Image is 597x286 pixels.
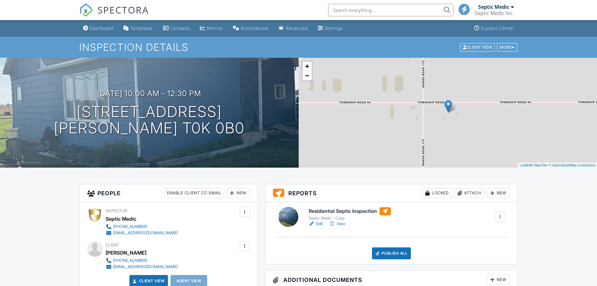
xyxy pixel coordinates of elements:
[487,275,510,285] div: New
[132,278,165,284] a: Client View
[230,23,271,34] a: Automations (Basic)
[90,25,113,31] div: Dashboard
[459,45,496,49] a: Client View
[160,23,192,34] a: Contacts
[170,25,190,31] div: Contacts
[454,188,484,198] div: Attach
[286,25,308,31] div: Advanced
[106,248,146,257] div: [PERSON_NAME]
[106,230,178,236] a: [EMAIL_ADDRESS][DOMAIN_NAME]
[81,23,116,34] a: Dashboard
[475,10,514,16] div: Septic Medic Inc.
[113,230,178,235] div: [EMAIL_ADDRESS][DOMAIN_NAME]
[227,188,250,198] div: New
[97,3,149,16] span: SPECTORA
[328,4,453,16] input: Search everything...
[130,25,153,31] div: Templates
[549,163,595,167] a: © OpenStreetMap contributors
[79,8,149,22] a: SPECTORA
[113,264,178,269] div: [EMAIL_ADDRESS][DOMAIN_NAME]
[309,207,391,215] h6: Residential Septic Inspection
[106,214,136,224] div: Septic Medic
[460,43,495,51] div: Client View
[478,4,509,10] div: Septic Medic
[121,23,155,34] a: Templates
[79,42,518,53] h1: Inspection Details
[487,188,510,198] div: New
[106,264,178,270] a: [EMAIL_ADDRESS][DOMAIN_NAME]
[106,224,178,230] a: [PHONE_NUMBER]
[80,184,257,202] h3: People
[422,188,452,198] div: Locked
[207,25,223,31] div: Metrics
[372,247,411,259] div: Publish All
[54,104,245,137] h1: [STREET_ADDRESS] [PERSON_NAME] T0K 0B0
[324,25,343,31] div: Settings
[113,224,147,229] div: [PHONE_NUMBER]
[309,221,323,227] a: Edit
[329,221,345,227] a: View
[315,23,345,34] a: Settings
[79,3,93,17] img: The Best Home Inspection Software - Spectora
[241,25,269,31] div: Automations
[302,62,312,71] a: Zoom in
[518,163,597,168] div: |
[302,71,312,80] a: Zoom out
[531,163,548,167] a: © MapTiler
[106,208,127,213] span: Inspector
[309,207,391,221] a: Residential Septic Inspection Septic Medic - Copy
[472,23,517,34] a: Support Center
[481,25,514,31] div: Support Center
[113,258,147,263] div: [PHONE_NUMBER]
[106,257,178,264] a: [PHONE_NUMBER]
[106,243,119,247] span: Client
[265,184,518,202] h3: Reports
[276,23,310,34] a: Advanced
[197,23,225,34] a: Metrics
[520,163,530,167] a: Leaflet
[97,89,201,98] h3: [DATE] 10:00 am - 12:30 pm
[309,216,391,221] div: Septic Medic - Copy
[164,188,224,198] div: Enable Client CC Email
[497,43,517,51] div: More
